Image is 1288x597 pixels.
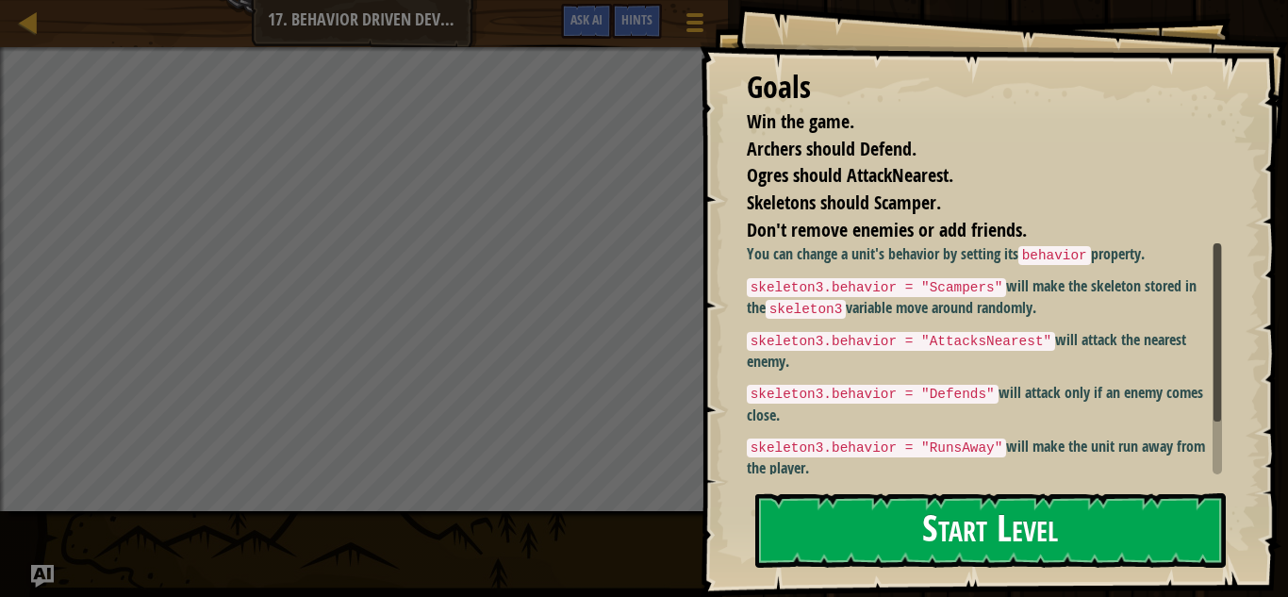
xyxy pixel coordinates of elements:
button: Ask AI [31,565,54,588]
li: Archers should Defend. [723,136,1217,163]
span: Ask AI [570,10,603,28]
code: skeleton3 [766,300,847,319]
p: will attack only if an enemy comes close. [747,382,1222,425]
span: Don't remove enemies or add friends. [747,217,1027,242]
code: skeleton3.behavior = "AttacksNearest" [747,332,1056,351]
code: skeleton3.behavior = "Scampers" [747,278,1007,297]
span: Ogres should AttackNearest. [747,162,953,188]
span: Win the game. [747,108,854,134]
button: Ask AI [561,4,612,39]
code: behavior [1018,246,1091,265]
li: Win the game. [723,108,1217,136]
li: Don't remove enemies or add friends. [723,217,1217,244]
button: Show game menu [671,4,718,48]
span: Hints [621,10,652,28]
li: Skeletons should Scamper. [723,190,1217,217]
button: Start Level [755,493,1226,568]
li: Ogres should AttackNearest. [723,162,1217,190]
p: You can change a unit's behavior by setting its property. [747,243,1222,266]
p: will make the unit run away from the player. [747,436,1222,479]
code: skeleton3.behavior = "RunsAway" [747,439,1007,457]
code: skeleton3.behavior = "Defends" [747,385,999,404]
span: Skeletons should Scamper. [747,190,941,215]
span: Archers should Defend. [747,136,916,161]
p: will attack the nearest enemy. [747,329,1222,373]
p: will make the skeleton stored in the variable move around randomly. [747,275,1222,320]
div: Goals [747,66,1222,109]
